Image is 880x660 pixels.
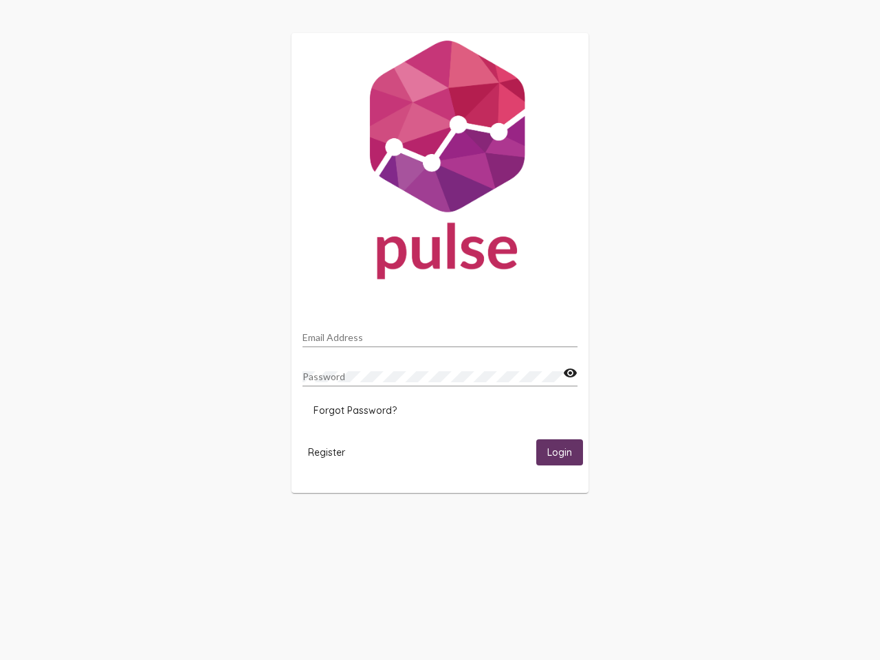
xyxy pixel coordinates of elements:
[547,447,572,459] span: Login
[297,439,356,465] button: Register
[313,404,397,417] span: Forgot Password?
[291,33,588,293] img: Pulse For Good Logo
[536,439,583,465] button: Login
[302,398,408,423] button: Forgot Password?
[308,446,345,459] span: Register
[563,365,577,382] mat-icon: visibility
